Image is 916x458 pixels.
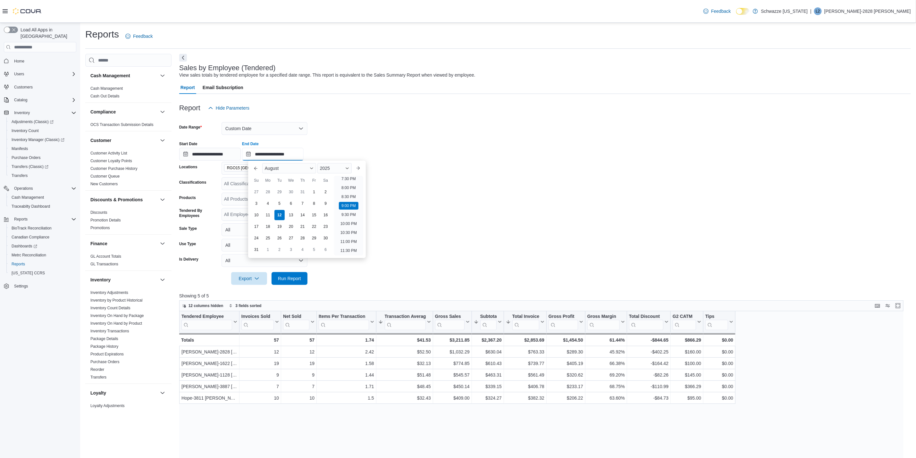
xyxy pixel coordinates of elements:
h3: Finance [90,240,107,247]
a: Inventory Manager (Classic) [9,136,67,144]
button: Inventory [12,109,32,117]
span: Transfers (Classic) [12,164,48,169]
button: Loyalty [90,390,157,396]
div: day-18 [263,221,273,232]
h3: Sales by Employee (Tendered) [179,64,276,72]
div: day-7 [298,198,308,209]
span: Run Report [278,275,301,282]
h3: Customer [90,137,111,144]
div: day-15 [309,210,319,220]
div: Tendered Employee [181,314,232,330]
span: Inventory Count [9,127,76,135]
button: Items Per Transaction [319,314,374,330]
span: Inventory [12,109,76,117]
button: Cash Management [6,193,79,202]
h3: Inventory [90,277,111,283]
button: [US_STATE] CCRS [6,269,79,278]
button: All [222,239,307,252]
a: Loyalty Adjustments [90,404,125,408]
button: Canadian Compliance [6,233,79,242]
a: Customers [12,83,35,91]
a: Feedback [123,30,155,43]
a: Inventory Count [9,127,41,135]
button: Users [12,70,27,78]
a: Home [12,57,27,65]
div: Tips [705,314,728,330]
span: Purchase Orders [9,154,76,162]
button: Hide Parameters [206,102,252,114]
div: Cash Management [85,85,172,103]
div: Gross Sales [435,314,465,320]
a: Discounts [90,210,107,215]
a: Traceabilty Dashboard [9,203,53,210]
a: Reorder [90,367,104,372]
div: Total Invoiced [512,314,539,330]
label: Classifications [179,180,206,185]
span: Feedback [711,8,731,14]
input: Press the down key to open a popover containing a calendar. [179,148,241,161]
span: Dashboards [12,244,37,249]
h3: Cash Management [90,72,130,79]
div: day-12 [274,210,285,220]
span: Transfers (Classic) [9,163,76,171]
button: Customer [90,137,157,144]
button: Reports [1,215,79,224]
span: August [265,166,279,171]
a: Transfers (Classic) [6,162,79,171]
span: Traceabilty Dashboard [12,204,50,209]
a: Adjustments (Classic) [9,118,56,126]
li: 7:30 PM [339,175,358,183]
span: RGO15 Sunland Park [224,164,285,171]
a: Dashboards [9,242,40,250]
button: Metrc Reconciliation [6,251,79,260]
button: Cash Management [90,72,157,79]
div: Subtotal [480,314,497,320]
div: day-8 [309,198,319,209]
div: day-1 [263,245,273,255]
div: day-2 [274,245,285,255]
span: Canadian Compliance [12,235,49,240]
label: Start Date [179,141,197,146]
span: Feedback [133,33,153,39]
span: Report [181,81,195,94]
span: Load All Apps in [GEOGRAPHIC_DATA] [18,27,76,39]
a: Inventory Manager (Classic) [6,135,79,144]
a: Feedback [701,5,733,18]
span: Cash Management [90,86,123,91]
div: day-28 [263,187,273,197]
span: Inventory Count [12,128,39,133]
span: Adjustments (Classic) [9,118,76,126]
div: Gross Sales [435,314,465,330]
button: Customer [159,137,166,144]
div: day-30 [321,233,331,243]
ul: Time [334,176,363,255]
span: Cash Management [9,194,76,201]
a: OCS Transaction Submission Details [90,122,154,127]
span: Dashboards [9,242,76,250]
a: Adjustments (Classic) [6,117,79,126]
h3: Compliance [90,109,116,115]
div: day-4 [298,245,308,255]
div: day-26 [274,233,285,243]
a: Customer Queue [90,174,120,179]
span: Users [12,70,76,78]
button: Net Sold [283,314,315,330]
div: day-29 [309,233,319,243]
span: Operations [14,186,33,191]
a: Transfers [9,172,30,179]
button: Total Invoiced [506,314,544,330]
span: BioTrack Reconciliation [9,224,76,232]
span: Transfers [12,173,28,178]
span: Inventory Manager (Classic) [12,137,64,142]
div: Compliance [85,121,172,131]
button: Manifests [6,144,79,153]
span: Manifests [12,146,28,151]
button: Keyboard shortcuts [874,302,881,310]
button: Catalog [12,96,30,104]
div: Button. Open the year selector. 2025 is currently selected. [317,163,352,173]
button: Finance [90,240,157,247]
div: day-4 [263,198,273,209]
div: day-21 [298,221,308,232]
button: Display options [884,302,892,310]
